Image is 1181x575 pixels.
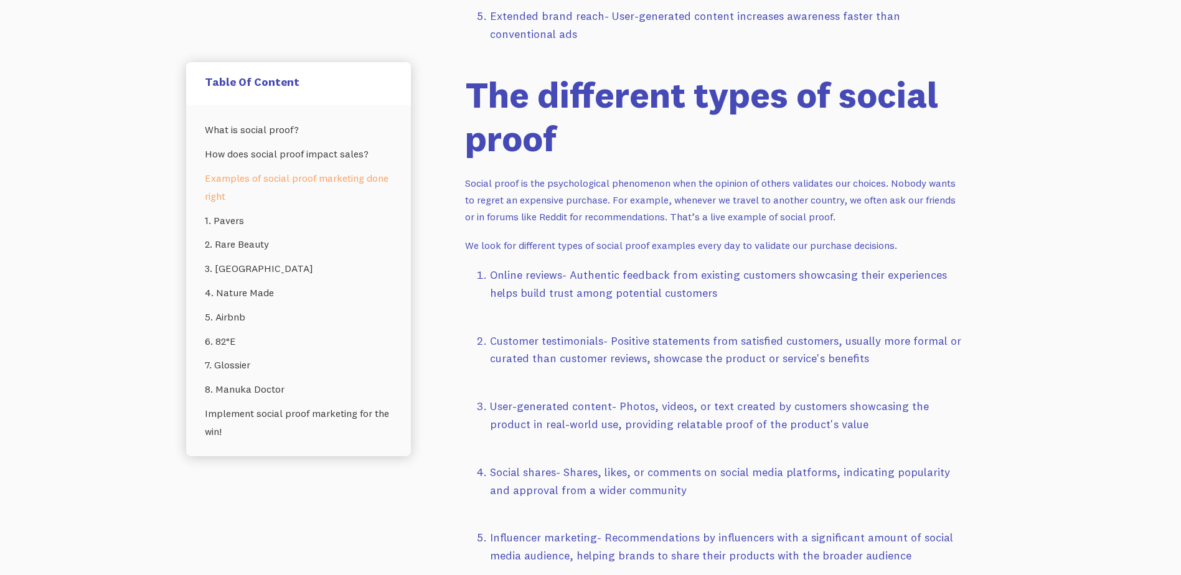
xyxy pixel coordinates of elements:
a: Examples of social proof marketing done right [205,166,392,208]
a: 1. Pavers [205,208,392,233]
p: Social proof is the psychological phenomenon when the opinion of others validates our choices. No... [465,175,963,225]
a: What is social proof? [205,118,392,142]
a: How does social proof impact sales? [205,142,392,166]
li: Customer testimonials- Positive statements from satisfied customers, usually more formal or curat... [490,332,963,368]
a: 5. Airbnb [205,305,392,329]
li: User-generated content- Photos, videos, or text created by customers showcasing the product in re... [490,398,963,434]
a: 6. 82°E [205,329,392,353]
li: Extended brand reach- User-generated content increases awareness faster than conventional ads [490,7,963,44]
a: Implement social proof marketing for the win! [205,401,392,444]
a: 7. Glossier [205,353,392,377]
h1: The different types of social proof [465,73,963,160]
a: 2. Rare Beauty [205,232,392,256]
a: 3. [GEOGRAPHIC_DATA] [205,256,392,281]
li: Online reviews- Authentic feedback from existing customers showcasing their experiences helps bui... [490,266,963,302]
p: We look for different types of social proof examples every day to validate our purchase decisions. [465,237,963,254]
a: 8. Manuka Doctor [205,377,392,401]
li: Social shares- Shares, likes, or comments on social media platforms, indicating popularity and ap... [490,464,963,500]
h5: Table Of Content [205,75,392,89]
li: Influencer marketing- Recommendations by influencers with a significant amount of social media au... [490,529,963,565]
a: 4. Nature Made [205,281,392,305]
